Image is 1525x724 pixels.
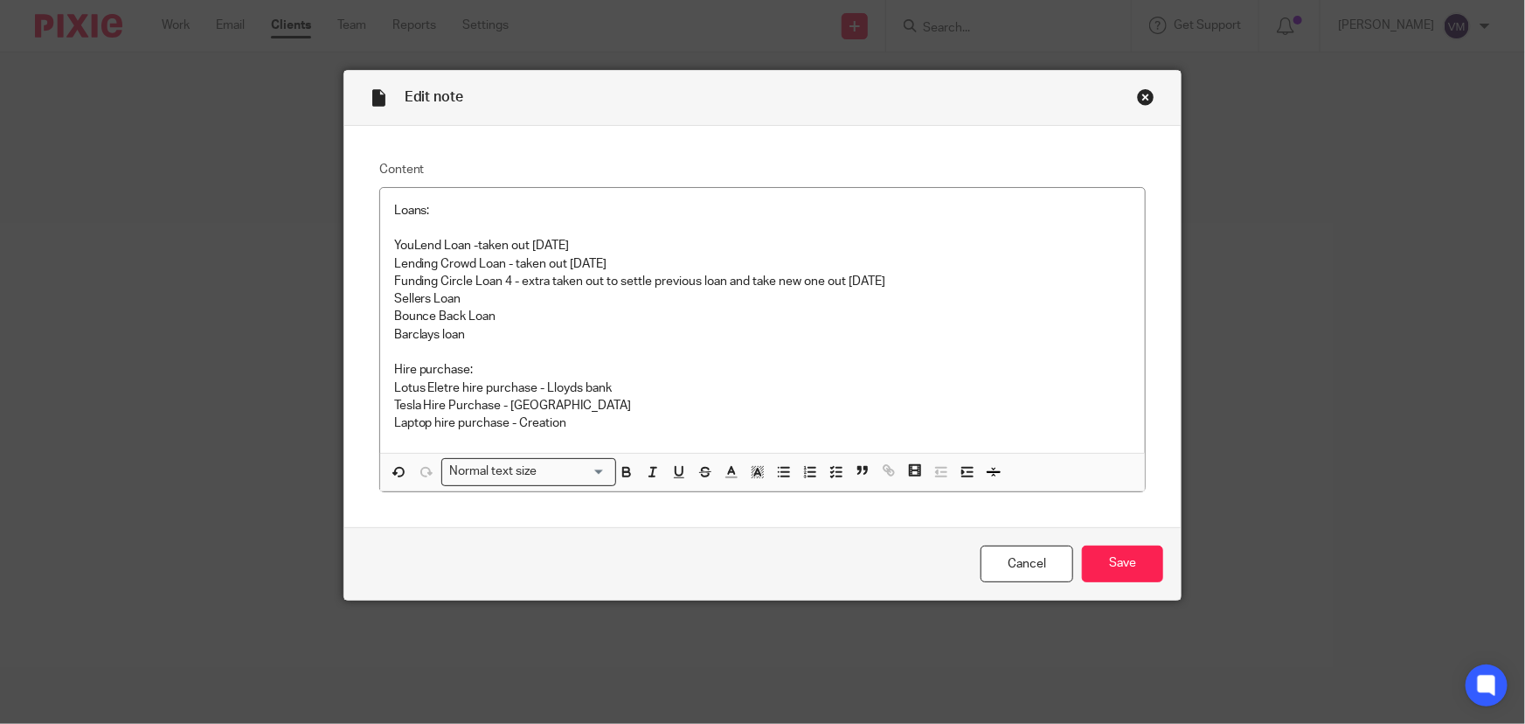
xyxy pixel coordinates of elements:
[394,273,1132,290] p: Funding Circle Loan 4 - extra taken out to settle previous loan and take new one out [DATE]
[394,308,1132,325] p: Bounce Back Loan
[405,90,464,104] span: Edit note
[394,397,1132,414] p: Tesla Hire Purchase - [GEOGRAPHIC_DATA]
[446,463,541,481] span: Normal text size
[394,326,1132,344] p: Barclays loan
[1137,88,1154,106] div: Close this dialog window
[394,237,1132,254] p: YouLend Loan -taken out [DATE]
[394,379,1132,397] p: Lotus Eletre hire purchase - Lloyds bank
[379,161,1147,178] label: Content
[394,202,1132,219] p: Loans:
[394,290,1132,308] p: Sellers Loan
[441,458,616,485] div: Search for option
[1082,546,1163,583] input: Save
[543,463,606,481] input: Search for option
[981,546,1073,583] a: Cancel
[394,361,1132,379] p: Hire purchase:
[394,255,1132,273] p: Lending Crowd Loan - taken out [DATE]
[394,414,1132,432] p: Laptop hire purchase - Creation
